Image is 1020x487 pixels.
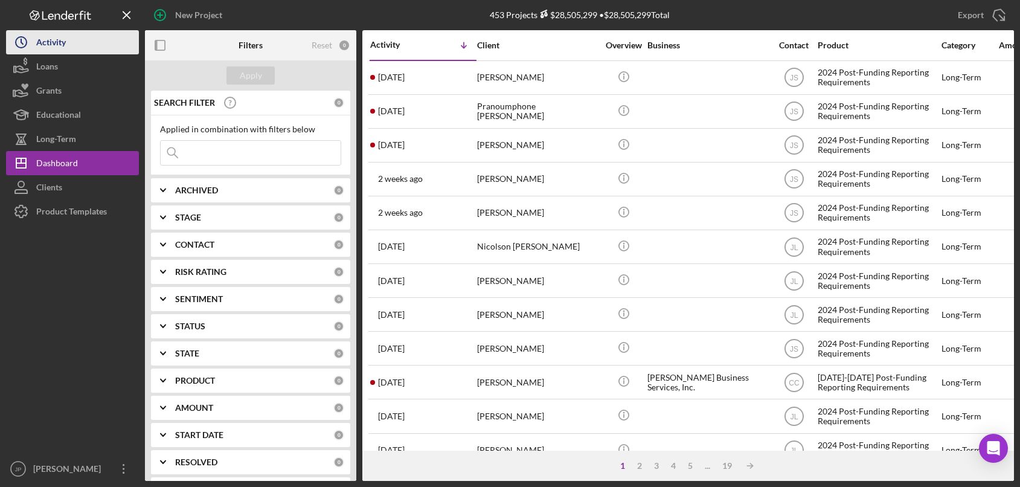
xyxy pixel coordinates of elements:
button: Educational [6,103,139,127]
time: 2025-08-28 13:36 [378,242,405,251]
div: Product [818,40,938,50]
div: Long-Term [941,163,998,195]
button: Long-Term [6,127,139,151]
div: [PERSON_NAME] [477,332,598,364]
b: RISK RATING [175,267,226,277]
div: Client [477,40,598,50]
div: Long-Term [941,231,998,263]
time: 2025-08-22 22:07 [378,344,405,353]
b: STAGE [175,213,201,222]
time: 2025-08-24 19:08 [378,310,405,320]
div: 19 [716,461,738,471]
time: 2025-08-22 17:39 [378,378,405,387]
div: Long-Term [941,95,998,127]
div: Long-Term [941,129,998,161]
div: [DATE]-[DATE] Post-Funding Reporting Requirements [818,366,938,398]
div: [PERSON_NAME] [477,298,598,331]
div: 453 Projects • $28,505,299 Total [490,10,670,20]
div: 2024 Post-Funding Reporting Requirements [818,197,938,229]
div: [PERSON_NAME] [477,129,598,161]
text: JL [790,413,798,421]
div: 0 [333,239,344,250]
div: Long-Term [941,400,998,432]
div: [PERSON_NAME] [477,434,598,466]
div: 0 [333,457,344,468]
button: JP[PERSON_NAME] [6,457,139,481]
b: CONTACT [175,240,214,250]
div: 0 [333,321,344,332]
button: Dashboard [6,151,139,175]
b: PRODUCT [175,376,215,385]
div: Educational [36,103,81,130]
div: 2024 Post-Funding Reporting Requirements [818,95,938,127]
button: Loans [6,54,139,79]
b: AMOUNT [175,403,213,413]
div: 0 [338,39,350,51]
b: Filters [239,40,263,50]
button: New Project [145,3,234,27]
div: Activity [36,30,66,57]
div: 2024 Post-Funding Reporting Requirements [818,129,938,161]
div: Pranoumphone [PERSON_NAME] [477,95,598,127]
div: 2024 Post-Funding Reporting Requirements [818,231,938,263]
div: Product Templates [36,199,107,227]
button: Grants [6,79,139,103]
time: 2025-08-22 15:59 [378,411,405,421]
time: 2025-09-10 15:44 [378,140,405,150]
div: Contact [771,40,816,50]
text: JS [789,344,798,353]
time: 2025-09-16 15:56 [378,73,405,82]
div: Business [647,40,768,50]
button: Apply [226,66,275,85]
text: JL [790,311,798,319]
div: Export [958,3,984,27]
div: 2024 Post-Funding Reporting Requirements [818,332,938,364]
div: 4 [665,461,682,471]
div: 0 [333,294,344,305]
div: 5 [682,461,699,471]
div: Clients [36,175,62,202]
div: 0 [333,430,344,440]
text: JL [790,277,798,285]
div: 0 [333,97,344,108]
div: 2024 Post-Funding Reporting Requirements [818,298,938,331]
div: [PERSON_NAME] [477,197,598,229]
div: [PERSON_NAME] [30,457,109,484]
text: JS [789,209,798,218]
div: 0 [333,375,344,386]
div: Long-Term [941,434,998,466]
text: JL [790,243,798,251]
div: 2024 Post-Funding Reporting Requirements [818,265,938,297]
button: Activity [6,30,139,54]
time: 2025-08-25 13:42 [378,276,405,286]
div: 2024 Post-Funding Reporting Requirements [818,434,938,466]
button: Product Templates [6,199,139,224]
div: 0 [333,402,344,413]
div: 2024 Post-Funding Reporting Requirements [818,62,938,94]
div: 0 [333,212,344,223]
time: 2025-09-03 18:26 [378,174,423,184]
div: Long-Term [941,265,998,297]
div: Grants [36,79,62,106]
div: ... [699,461,716,471]
div: $28,505,299 [537,10,597,20]
div: Applied in combination with filters below [160,124,341,134]
div: 0 [333,348,344,359]
div: [PERSON_NAME] [477,163,598,195]
text: CC [789,378,800,387]
text: JS [789,175,798,184]
b: START DATE [175,430,223,440]
div: Activity [370,40,423,50]
div: 2024 Post-Funding Reporting Requirements [818,400,938,432]
div: Long-Term [941,62,998,94]
button: Clients [6,175,139,199]
div: 1 [614,461,631,471]
div: New Project [175,3,222,27]
div: [PERSON_NAME] [477,265,598,297]
b: STATE [175,349,199,358]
